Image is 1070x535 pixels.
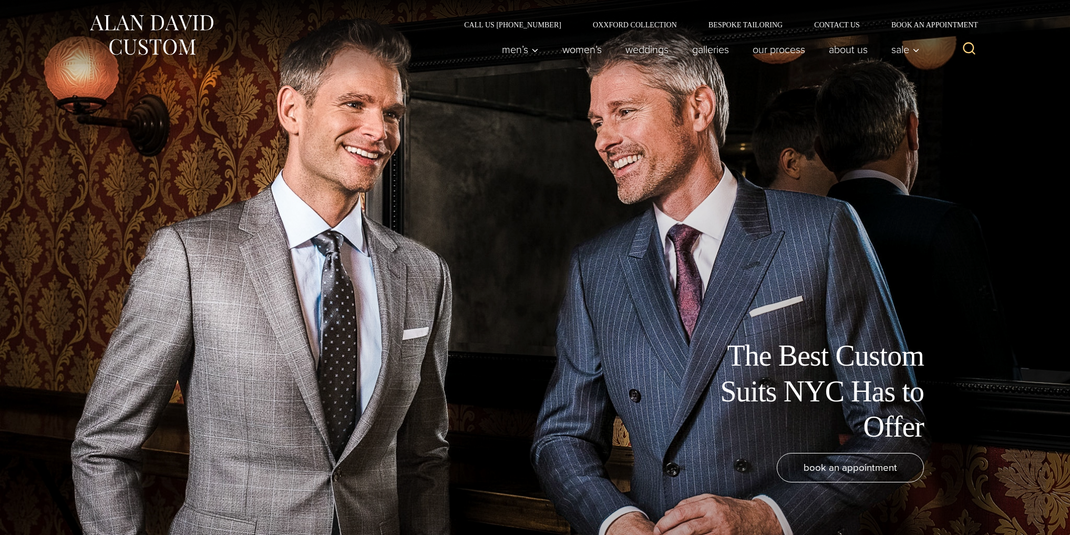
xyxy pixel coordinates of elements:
nav: Primary Navigation [490,39,925,60]
span: Sale [891,44,920,55]
img: Alan David Custom [88,12,214,58]
span: book an appointment [804,460,897,475]
a: Women’s [551,39,614,60]
span: Men’s [502,44,539,55]
a: About Us [817,39,880,60]
a: Contact Us [798,21,876,28]
a: weddings [614,39,681,60]
nav: Secondary Navigation [448,21,982,28]
a: Our Process [741,39,817,60]
a: Oxxford Collection [577,21,693,28]
a: Galleries [681,39,741,60]
a: Book an Appointment [876,21,982,28]
h1: The Best Custom Suits NYC Has to Offer [687,338,924,445]
a: book an appointment [777,453,924,482]
button: View Search Form [956,37,982,62]
a: Bespoke Tailoring [693,21,798,28]
a: Call Us [PHONE_NUMBER] [448,21,577,28]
